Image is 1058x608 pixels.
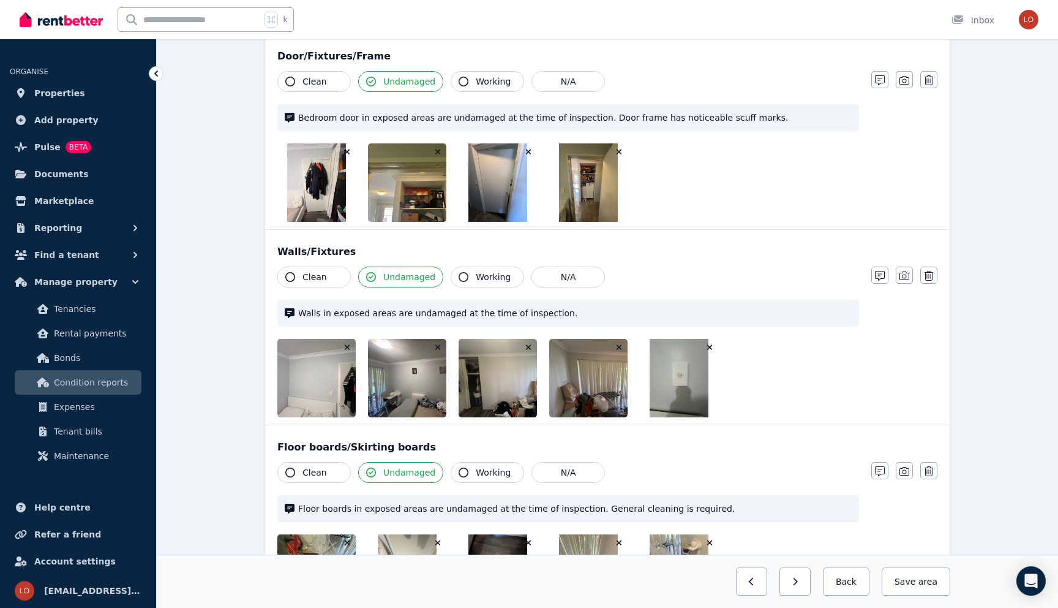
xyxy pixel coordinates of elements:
span: Clean [302,271,327,283]
img: local.pmanagement@gmail.com [1019,10,1038,29]
img: IMG_0685.jpeg [549,339,654,417]
div: Walls/Fixtures [277,245,937,259]
button: Clean [277,71,351,92]
span: Tenancies [54,302,137,316]
span: Floor boards in exposed areas are undamaged at the time of inspection. General cleaning is required. [298,503,852,515]
button: Undamaged [358,71,443,92]
span: Find a tenant [34,248,99,262]
span: Add property [34,113,99,127]
img: IMG_0680.jpeg [287,143,346,222]
a: Account settings [10,549,146,574]
span: ORGANISE [10,67,48,76]
a: Tenant bills [15,419,141,444]
a: Expenses [15,395,141,419]
span: Walls in exposed areas are undamaged at the time of inspection. [298,307,852,319]
span: Documents [34,167,89,181]
span: Rental payments [54,326,137,341]
a: Maintenance [15,444,141,468]
span: Maintenance [54,449,137,463]
span: Manage property [34,275,118,289]
span: Undamaged [383,466,435,479]
button: Working [451,267,524,287]
span: k [283,15,287,25]
span: [EMAIL_ADDRESS][DOMAIN_NAME] [44,583,141,598]
button: Back [823,568,869,596]
span: Pulse [34,140,61,154]
img: IMG_0684.jpeg [459,339,563,417]
button: Reporting [10,216,146,240]
div: Inbox [951,14,994,26]
a: Refer a friend [10,522,146,547]
button: Undamaged [358,267,443,287]
img: local.pmanagement@gmail.com [15,581,34,601]
span: area [918,576,937,588]
span: Help centre [34,500,91,515]
button: Undamaged [358,462,443,483]
a: Marketplace [10,189,146,213]
span: Bedroom door in exposed areas are undamaged at the time of inspection. Door frame has noticeable ... [298,112,852,124]
a: Condition reports [15,370,141,395]
div: Open Intercom Messenger [1016,566,1046,596]
span: Expenses [54,400,137,414]
a: Bonds [15,346,141,370]
span: Clean [302,466,327,479]
button: Manage property [10,270,146,294]
a: Tenancies [15,297,141,321]
span: Marketplace [34,194,94,208]
a: Documents [10,162,146,186]
button: Clean [277,462,351,483]
a: Properties [10,81,146,105]
a: PulseBETA [10,135,146,159]
button: N/A [531,71,605,92]
span: Working [476,466,511,479]
button: Working [451,71,524,92]
button: Working [451,462,524,483]
button: N/A [531,462,605,483]
button: Clean [277,267,351,287]
span: Reporting [34,221,82,235]
span: Clean [302,75,327,88]
img: IMG_0682.jpeg [368,143,473,222]
span: Undamaged [383,271,435,283]
button: N/A [531,267,605,287]
span: Bonds [54,351,137,365]
a: Add property [10,108,146,132]
img: IMG_2713.jpeg [650,339,708,417]
span: BETA [66,141,91,153]
img: IMG_0689.jpeg [277,339,382,417]
span: Working [476,75,511,88]
span: Condition reports [54,375,137,390]
a: Rental payments [15,321,141,346]
img: RentBetter [20,10,103,29]
div: Door/Fixtures/Frame [277,49,937,64]
div: Floor boards/Skirting boards [277,440,937,455]
span: Undamaged [383,75,435,88]
span: Account settings [34,554,116,569]
button: Save area [882,568,950,596]
img: IMG_0679.jpeg [468,143,527,222]
a: Help centre [10,495,146,520]
span: Working [476,271,511,283]
img: IMG_0681.jpeg [559,143,618,222]
span: Properties [34,86,85,101]
span: Tenant bills [54,424,137,439]
button: Find a tenant [10,243,146,267]
img: IMG_0686.jpeg [368,339,473,417]
span: Refer a friend [34,527,101,542]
